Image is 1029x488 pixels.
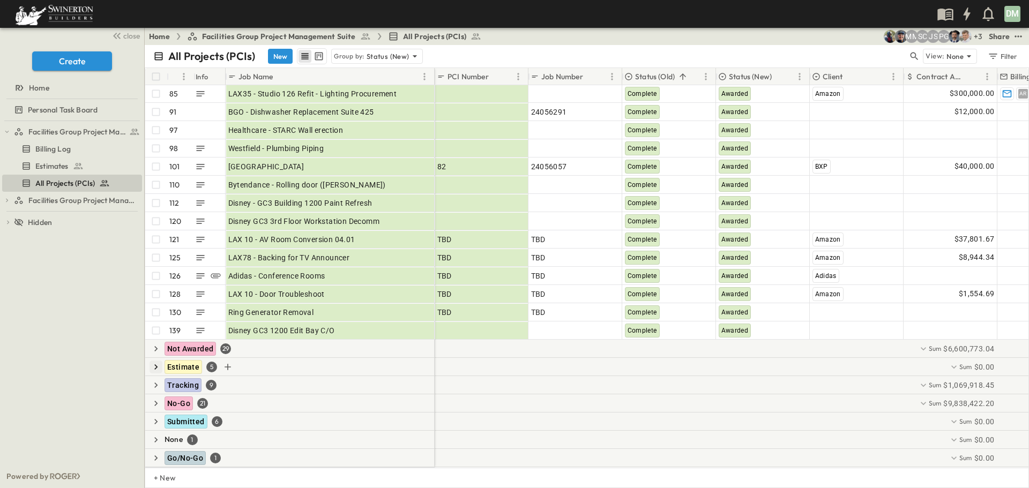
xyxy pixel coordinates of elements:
img: Mark Sotelo (mark.sotelo@swinerton.com) [894,30,907,43]
div: DM [1004,6,1020,22]
button: Menu [887,70,900,83]
span: Tracking [167,381,199,389]
span: Complete [628,181,657,189]
div: 5 [206,362,217,372]
span: Awarded [721,163,749,170]
span: Complete [628,236,657,243]
span: $40,000.00 [955,160,995,172]
button: DM [1003,5,1021,23]
span: Personal Task Board [28,104,98,115]
a: Home [149,31,170,42]
span: Amazon [815,90,841,97]
div: Facilities Group Project Management Suitetest [2,123,142,140]
p: 125 [169,252,181,263]
div: Pat Gil (pgil@swinerton.com) [937,30,950,43]
span: Disney GC3 1200 Edit Bay C/O [228,325,335,336]
span: Awarded [721,108,749,116]
span: TBD [531,307,546,318]
span: LAX78 - Backing for TV Announcer [228,252,350,263]
span: 24056057 [531,161,567,172]
div: Sebastian Canal (sebastian.canal@swinerton.com) [916,30,929,43]
span: $1,554.69 [959,288,995,300]
div: 1 [210,453,221,463]
p: 126 [169,271,181,281]
span: AR [1019,93,1027,94]
span: Healthcare - STARC Wall erection [228,125,344,136]
span: Facilities Group Project Management Suite [202,31,356,42]
span: $300,000.00 [950,87,994,100]
span: TBD [437,234,452,245]
button: Sort [491,71,503,82]
p: Status (New) [729,71,772,82]
span: $0.00 [974,453,995,463]
div: 6 [212,416,222,427]
p: Sum [929,399,942,408]
span: Home [29,82,49,93]
span: Not Awarded [167,344,213,353]
p: Sum [959,417,972,426]
span: Awarded [721,126,749,134]
button: Sort [677,71,689,82]
p: All Projects (PCIs) [168,49,255,64]
span: $12,000.00 [955,106,995,118]
button: Filter [983,49,1020,64]
span: Awarded [721,145,749,152]
a: Home [2,80,140,95]
button: Menu [512,70,525,83]
a: All Projects (PCIs) [388,31,481,42]
span: TBD [437,252,452,263]
span: Billing Log [35,144,71,154]
span: Ring Generator Removal [228,307,314,318]
div: Juan Sanchez (juan.sanchez@swinerton.com) [927,30,939,43]
p: 110 [169,179,180,190]
span: Awarded [721,290,749,298]
p: Group by: [334,51,364,62]
button: Menu [981,70,994,83]
span: TBD [437,271,452,281]
span: All Projects (PCIs) [403,31,466,42]
div: Monique Magallon (monique.magallon@swinerton.com) [905,30,918,43]
div: Estimatestest [2,157,142,175]
p: 101 [169,161,180,172]
span: TBD [531,234,546,245]
button: close [108,28,142,43]
div: All Projects (PCIs)test [2,175,142,192]
span: Awarded [721,309,749,316]
button: Create [32,51,112,71]
span: Estimate [167,363,199,371]
p: + New [154,472,160,483]
span: Complete [628,126,657,134]
button: Menu [793,70,806,83]
span: Complete [628,145,657,152]
span: $6,600,773.04 [943,343,994,354]
img: Joshua Whisenant (josh@tryroger.com) [884,30,897,43]
span: Awarded [721,327,749,334]
div: 1 [187,434,198,445]
span: LAX 10 - AV Room Conversion 04.01 [228,234,355,245]
div: 21 [197,398,208,409]
div: Facilities Group Project Management Suite (Copy)test [2,192,142,209]
span: $0.00 [974,416,995,427]
a: Personal Task Board [2,102,140,117]
p: 97 [169,125,177,136]
p: 85 [169,88,178,99]
span: Amazon [815,254,841,261]
span: Adidas [815,272,837,280]
span: TBD [531,252,546,263]
span: TBD [437,289,452,299]
button: Menu [177,70,190,83]
p: Sum [959,453,972,462]
span: Awarded [721,236,749,243]
span: [GEOGRAPHIC_DATA] [228,161,304,172]
button: Sort [585,71,597,82]
span: $37,801.67 [955,233,995,245]
p: PCI Number [448,71,489,82]
p: Job Number [541,71,583,82]
span: 24056291 [531,107,567,117]
p: + 3 [974,31,985,42]
span: Complete [628,90,657,97]
span: Complete [628,217,657,225]
a: Facilities Group Project Management Suite (Copy) [14,193,140,208]
span: All Projects (PCIs) [35,178,95,189]
span: $0.00 [974,362,995,372]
